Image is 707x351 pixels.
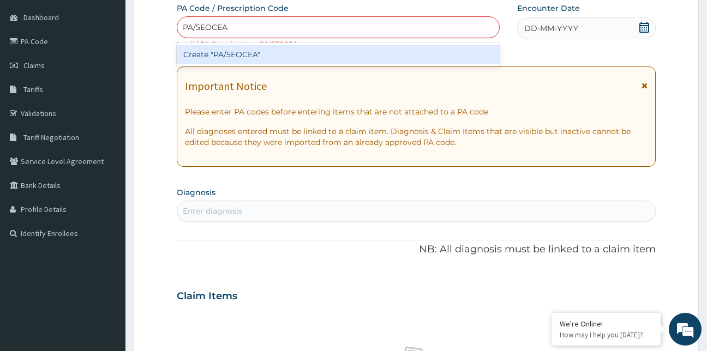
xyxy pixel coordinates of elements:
[177,243,656,257] p: NB: All diagnosis must be linked to a claim item
[517,3,580,14] label: Encounter Date
[23,132,79,142] span: Tariff Negotiation
[179,5,205,32] div: Minimize live chat window
[185,106,648,117] p: Please enter PA codes before entering items that are not attached to a PA code
[20,55,44,82] img: d_794563401_company_1708531726252_794563401
[183,205,242,216] div: Enter diagnosis
[560,330,652,340] p: How may I help you today?
[524,23,578,34] span: DD-MM-YYYY
[560,319,652,329] div: We're Online!
[177,45,500,64] div: Create "PA/5EOCEA"
[177,3,289,14] label: PA Code / Prescription Code
[23,60,45,70] span: Claims
[5,234,208,273] textarea: Type your message and hit 'Enter'
[185,126,648,148] p: All diagnoses entered must be linked to a claim item. Diagnosis & Claim Items that are visible bu...
[177,40,298,48] small: Invalid PA Code for User: PA/5E0CEA
[185,80,267,92] h1: Important Notice
[23,84,43,94] span: Tariffs
[63,106,151,216] span: We're online!
[23,13,59,22] span: Dashboard
[177,187,215,198] label: Diagnosis
[177,291,237,302] h3: Claim Items
[57,61,183,75] div: Chat with us now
